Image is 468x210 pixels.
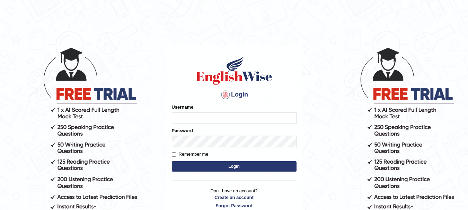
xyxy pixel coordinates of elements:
img: Logo of English Wise sign in for intelligent practice with AI [195,55,274,86]
button: Login [172,161,297,172]
a: Create an account [172,194,297,201]
label: Remember me [172,151,209,158]
label: Username [172,104,194,110]
a: Forgot Password [172,202,297,209]
h4: Login [172,89,297,100]
input: Remember me [172,152,176,157]
p: Don't have an account? [172,188,297,209]
label: Password [172,127,193,134]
